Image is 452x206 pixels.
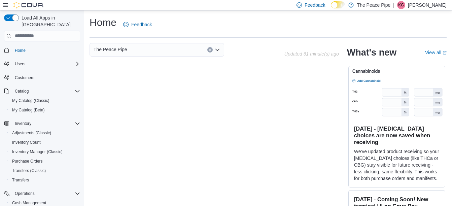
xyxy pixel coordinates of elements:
button: Inventory [1,119,83,128]
button: Operations [1,189,83,198]
a: My Catalog (Classic) [9,97,52,105]
button: Home [1,45,83,55]
h2: What's new [347,47,396,58]
button: Operations [12,190,37,198]
span: Adjustments (Classic) [12,130,51,136]
button: Inventory Manager (Classic) [7,147,83,157]
span: Customers [15,75,34,80]
p: The Peace Pipe [357,1,391,9]
button: Adjustments (Classic) [7,128,83,138]
button: Clear input [207,47,213,53]
button: Inventory Count [7,138,83,147]
span: Catalog [12,87,80,95]
a: Inventory Manager (Classic) [9,148,65,156]
span: Transfers [9,176,80,184]
button: Customers [1,73,83,82]
span: Cash Management [12,200,46,206]
div: Katie Gordon [397,1,405,9]
a: Inventory Count [9,138,43,146]
button: My Catalog (Classic) [7,96,83,105]
p: We've updated product receiving so your [MEDICAL_DATA] choices (like THCa or CBG) stay visible fo... [354,148,440,182]
span: Inventory Count [9,138,80,146]
span: Operations [12,190,80,198]
span: Feedback [305,2,325,8]
span: The Peace Pipe [94,45,127,54]
button: Users [1,59,83,69]
button: Transfers (Classic) [7,166,83,175]
span: My Catalog (Classic) [12,98,49,103]
button: Transfers [7,175,83,185]
span: Customers [12,73,80,82]
a: Feedback [120,18,154,31]
a: Adjustments (Classic) [9,129,54,137]
span: Inventory Manager (Classic) [9,148,80,156]
span: Home [12,46,80,55]
span: Transfers (Classic) [12,168,46,173]
button: Catalog [1,87,83,96]
span: Operations [15,191,35,196]
span: Users [12,60,80,68]
h3: [DATE] - [MEDICAL_DATA] choices are now saved when receiving [354,125,440,145]
button: Open list of options [215,47,220,53]
span: Transfers (Classic) [9,167,80,175]
span: Catalog [15,89,29,94]
p: [PERSON_NAME] [408,1,447,9]
span: Inventory [12,119,80,128]
span: Transfers [12,177,29,183]
button: My Catalog (Beta) [7,105,83,115]
a: Transfers [9,176,32,184]
input: Dark Mode [331,1,345,8]
span: Inventory Manager (Classic) [12,149,63,154]
span: Purchase Orders [9,157,80,165]
span: My Catalog (Beta) [12,107,45,113]
button: Purchase Orders [7,157,83,166]
a: View allExternal link [425,50,447,55]
a: Home [12,46,28,55]
a: Purchase Orders [9,157,45,165]
span: Adjustments (Classic) [9,129,80,137]
img: Cova [13,2,44,8]
span: Feedback [131,21,152,28]
span: Users [15,61,25,67]
a: Customers [12,74,37,82]
a: Transfers (Classic) [9,167,48,175]
button: Inventory [12,119,34,128]
span: KG [398,1,404,9]
span: My Catalog (Beta) [9,106,80,114]
span: Home [15,48,26,53]
span: My Catalog (Classic) [9,97,80,105]
button: Users [12,60,28,68]
span: Purchase Orders [12,159,43,164]
p: | [393,1,394,9]
span: Inventory Count [12,140,41,145]
span: Load All Apps in [GEOGRAPHIC_DATA] [19,14,80,28]
button: Catalog [12,87,31,95]
span: Inventory [15,121,31,126]
p: Updated 61 minute(s) ago [284,51,339,57]
a: My Catalog (Beta) [9,106,47,114]
h1: Home [90,16,116,29]
svg: External link [443,51,447,55]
